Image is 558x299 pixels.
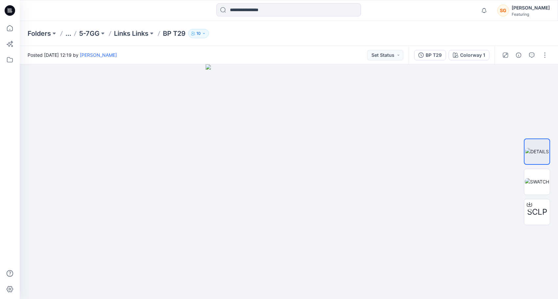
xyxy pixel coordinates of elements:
div: [PERSON_NAME] [512,4,550,12]
img: SWATCH [525,178,549,185]
p: BP T29 [163,29,186,38]
button: Colorway 1 [449,50,489,60]
a: Folders [28,29,51,38]
button: Details [513,50,524,60]
button: ... [65,29,71,38]
span: SCLP [527,206,547,218]
button: 10 [188,29,209,38]
button: BP T29 [414,50,446,60]
a: 5-7GG [79,29,100,38]
img: eyJhbGciOiJIUzI1NiIsImtpZCI6IjAiLCJzbHQiOiJzZXMiLCJ0eXAiOiJKV1QifQ.eyJkYXRhIjp7InR5cGUiOiJzdG9yYW... [206,64,372,299]
div: SG [497,5,509,16]
a: Links Links [114,29,148,38]
p: 10 [196,30,201,37]
img: DETAILS [525,148,549,155]
div: Colorway 1 [460,52,485,59]
a: [PERSON_NAME] [80,52,117,58]
div: BP T29 [426,52,442,59]
span: Posted [DATE] 12:19 by [28,52,117,58]
div: Featuring [512,12,550,17]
